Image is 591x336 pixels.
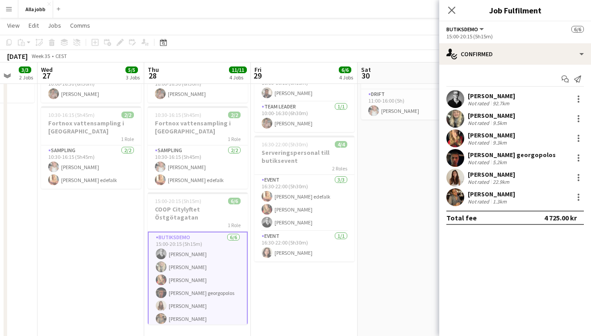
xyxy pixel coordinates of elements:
span: Week 35 [29,53,52,59]
div: 15:00-20:15 (5h15m) [446,33,584,40]
span: Edit [29,21,39,29]
app-job-card: 15:00-20:15 (5h15m)6/6COOP Citylyftet Östgötagatan1 RoleButiksdemo6/615:00-20:15 (5h15m)[PERSON_N... [148,192,248,324]
div: Not rated [468,198,491,205]
span: View [7,21,20,29]
div: Not rated [468,100,491,107]
div: 5.2km [491,159,508,166]
div: 1.3km [491,198,508,205]
div: [PERSON_NAME] [468,112,515,120]
a: Edit [25,20,42,31]
app-card-role: Team Leader1/110:00-16:30 (6h30m)[PERSON_NAME] [148,72,248,103]
app-card-role: Sampling2/210:30-16:15 (5h45m)[PERSON_NAME][PERSON_NAME] edefalk [148,145,248,189]
h3: Job Fulfilment [439,4,591,16]
span: 1 Role [228,222,241,228]
div: CEST [55,53,67,59]
span: 6/6 [228,198,241,204]
div: 9.3km [491,139,508,146]
div: 22.9km [491,178,511,185]
div: Not rated [468,139,491,146]
a: Jobs [44,20,65,31]
div: 4 Jobs [229,74,246,81]
div: [PERSON_NAME] [468,131,515,139]
div: [PERSON_NAME] [468,170,515,178]
span: 10:30-16:15 (5h45m) [48,112,95,118]
div: [PERSON_NAME] georgopolos [468,151,556,159]
span: 2/2 [228,112,241,118]
span: Comms [70,21,90,29]
app-job-card: 11:00-16:00 (5h)1/1Drift Mockberg Cafécykel1 RoleDrift1/111:00-16:00 (5h)[PERSON_NAME] [361,58,461,120]
app-card-role: Team Leader1/110:00-16:30 (6h30m)[PERSON_NAME] [254,102,354,132]
div: Not rated [468,178,491,185]
span: 16:30-22:00 (5h30m) [262,141,308,148]
div: 2 Jobs [19,74,33,81]
div: Total fee [446,213,477,222]
app-job-card: 16:30-22:00 (5h30m)4/4Serveringspersonal till butiksevent2 RolesEvent3/316:30-22:00 (5h30m)[PERSO... [254,136,354,261]
a: View [4,20,23,31]
div: [DATE] [7,52,28,61]
span: Fri [254,66,262,74]
span: Jobs [48,21,61,29]
span: 29 [253,71,262,81]
span: Sat [361,66,371,74]
span: 2/2 [121,112,134,118]
h3: Fortnox vattensampling i [GEOGRAPHIC_DATA] [41,119,141,135]
app-job-card: 10:30-16:15 (5h45m)2/2Fortnox vattensampling i [GEOGRAPHIC_DATA]1 RoleSampling2/210:30-16:15 (5h4... [148,106,248,189]
span: 5/5 [125,66,138,73]
span: 11/11 [229,66,247,73]
div: 9.5km [491,120,508,126]
app-card-role: Event1/116:30-22:00 (5h30m)[PERSON_NAME] [254,231,354,261]
div: [PERSON_NAME] [468,190,515,198]
div: Not rated [468,120,491,126]
button: Alla jobb [18,0,53,18]
span: Thu [148,66,159,74]
div: Not rated [468,159,491,166]
span: 4/4 [335,141,347,148]
span: 1 Role [228,136,241,142]
div: 3 Jobs [126,74,140,81]
span: 6/6 [339,66,351,73]
app-job-card: 10:30-16:15 (5h45m)2/2Fortnox vattensampling i [GEOGRAPHIC_DATA]1 RoleSampling2/210:30-16:15 (5h4... [41,106,141,189]
span: Wed [41,66,53,74]
div: 4 725.00 kr [544,213,577,222]
span: 28 [146,71,159,81]
span: 27 [40,71,53,81]
span: 1 Role [121,136,134,142]
span: 10:30-16:15 (5h45m) [155,112,201,118]
h3: COOP Citylyftet Östgötagatan [148,205,248,221]
app-card-role: Sampling2/210:30-16:15 (5h45m)[PERSON_NAME][PERSON_NAME] edefalk [41,145,141,189]
h3: Serveringspersonal till butiksevent [254,149,354,165]
span: 6/6 [571,26,584,33]
span: 3/3 [19,66,31,73]
div: [PERSON_NAME] [468,92,515,100]
app-card-role: Drift1/111:00-16:00 (5h)[PERSON_NAME] [361,89,461,120]
h3: Fortnox vattensampling i [GEOGRAPHIC_DATA] [148,119,248,135]
app-card-role: Sampling1/110:00-16:15 (6h15m)[PERSON_NAME] [254,71,354,102]
app-card-role: Butiksdemo6/615:00-20:15 (5h15m)[PERSON_NAME][PERSON_NAME][PERSON_NAME][PERSON_NAME] georgopolos[... [148,232,248,328]
div: 92.7km [491,100,511,107]
span: 15:00-20:15 (5h15m) [155,198,201,204]
button: Butiksdemo [446,26,485,33]
span: Butiksdemo [446,26,478,33]
div: 4 Jobs [339,74,353,81]
app-card-role: Event3/316:30-22:00 (5h30m)[PERSON_NAME] edefalk[PERSON_NAME][PERSON_NAME] [254,175,354,231]
app-card-role: Team Leader1/110:00-16:30 (6h30m)[PERSON_NAME] [41,72,141,103]
a: Comms [67,20,94,31]
span: 2 Roles [332,165,347,172]
div: Confirmed [439,43,591,65]
span: 30 [360,71,371,81]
